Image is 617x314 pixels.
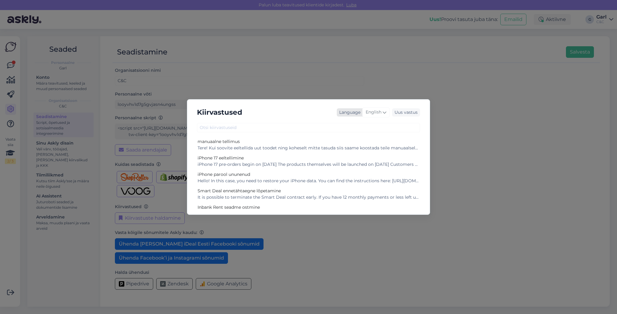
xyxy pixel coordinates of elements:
[198,204,419,211] div: Inbank Rent seadme ostmine
[198,178,419,184] div: Hello! In this case, you need to restore your iPhone data. You can find the instructions here: [U...
[337,109,360,116] div: Language
[198,194,419,201] div: It is possible to terminate the Smart Deal contract early. If you have 12 monthly payments or les...
[198,188,419,194] div: Smart Deal ennetähtaegne lõpetamine
[198,155,419,161] div: iPhone 17 eeltellimine
[198,138,419,145] div: manuaalne tellimus
[197,123,420,132] input: Otsi kiirvastuseid
[198,161,419,168] div: iPhone 17 pre-orders begin on [DATE] The products themselves will be launched on [DATE] Customers...
[392,108,420,117] div: Uus vastus
[366,109,381,116] span: English
[198,171,419,178] div: iPhone parool ununenud
[198,145,419,151] div: Tere! Kui soovite eeltellida uut toodet ning koheselt mitte tasuda siis saame koostada teile manu...
[197,107,242,118] h5: Kiirvastused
